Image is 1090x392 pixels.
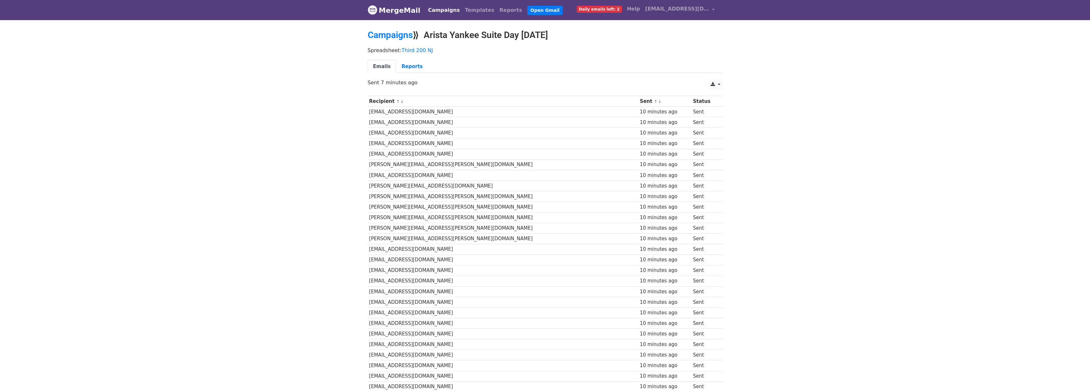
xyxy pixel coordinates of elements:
div: 10 minutes ago [640,108,690,116]
div: 10 minutes ago [640,214,690,221]
div: 10 minutes ago [640,288,690,296]
td: [EMAIL_ADDRESS][DOMAIN_NAME] [368,381,639,392]
td: Sent [691,212,718,223]
th: Sent [638,96,691,107]
td: [EMAIL_ADDRESS][DOMAIN_NAME] [368,350,639,360]
td: [EMAIL_ADDRESS][DOMAIN_NAME] [368,329,639,339]
td: [EMAIL_ADDRESS][DOMAIN_NAME] [368,244,639,255]
span: Daily emails left: 2 [577,6,622,13]
p: Spreadsheet: [368,47,723,54]
div: 10 minutes ago [640,309,690,317]
td: Sent [691,265,718,276]
div: 10 minutes ago [640,330,690,338]
td: Sent [691,329,718,339]
div: 10 minutes ago [640,193,690,200]
h2: ⟫ Arista Yankee Suite Day [DATE] [368,30,723,41]
span: [EMAIL_ADDRESS][DOMAIN_NAME] [645,5,709,13]
a: MergeMail [368,4,420,17]
div: 10 minutes ago [640,373,690,380]
div: 10 minutes ago [640,172,690,179]
td: [PERSON_NAME][EMAIL_ADDRESS][PERSON_NAME][DOMAIN_NAME] [368,191,639,202]
td: Sent [691,381,718,392]
div: 10 minutes ago [640,225,690,232]
td: [EMAIL_ADDRESS][DOMAIN_NAME] [368,307,639,318]
td: Sent [691,360,718,371]
div: 10 minutes ago [640,119,690,126]
td: [EMAIL_ADDRESS][DOMAIN_NAME] [368,276,639,286]
div: 10 minutes ago [640,362,690,369]
div: 10 minutes ago [640,341,690,348]
div: 10 minutes ago [640,161,690,168]
td: [EMAIL_ADDRESS][DOMAIN_NAME] [368,286,639,297]
td: [EMAIL_ADDRESS][DOMAIN_NAME] [368,297,639,307]
a: Open Gmail [527,6,563,15]
a: Campaigns [426,4,462,17]
td: [EMAIL_ADDRESS][DOMAIN_NAME] [368,170,639,181]
td: [EMAIL_ADDRESS][DOMAIN_NAME] [368,128,639,138]
td: Sent [691,181,718,191]
td: Sent [691,234,718,244]
td: [EMAIL_ADDRESS][DOMAIN_NAME] [368,149,639,159]
div: 10 minutes ago [640,256,690,264]
td: Sent [691,223,718,234]
td: Sent [691,307,718,318]
td: [PERSON_NAME][EMAIL_ADDRESS][PERSON_NAME][DOMAIN_NAME] [368,212,639,223]
div: 10 minutes ago [640,267,690,274]
a: Reports [497,4,525,17]
div: 10 minutes ago [640,235,690,242]
td: [EMAIL_ADDRESS][DOMAIN_NAME] [368,339,639,350]
td: Sent [691,244,718,255]
td: Sent [691,255,718,265]
td: Sent [691,339,718,350]
a: Daily emails left: 2 [574,3,624,15]
div: 10 minutes ago [640,129,690,137]
div: 10 minutes ago [640,277,690,285]
a: [EMAIL_ADDRESS][DOMAIN_NAME] [643,3,718,18]
td: [EMAIL_ADDRESS][DOMAIN_NAME] [368,360,639,371]
td: Sent [691,350,718,360]
td: Sent [691,138,718,149]
div: 10 minutes ago [640,320,690,327]
td: Sent [691,107,718,117]
a: Emails [368,60,396,73]
a: Templates [462,4,497,17]
td: Sent [691,191,718,202]
a: ↓ [400,99,404,104]
div: 10 minutes ago [640,351,690,359]
td: [PERSON_NAME][EMAIL_ADDRESS][PERSON_NAME][DOMAIN_NAME] [368,159,639,170]
td: [EMAIL_ADDRESS][DOMAIN_NAME] [368,371,639,381]
td: [PERSON_NAME][EMAIL_ADDRESS][PERSON_NAME][DOMAIN_NAME] [368,234,639,244]
div: 10 minutes ago [640,140,690,147]
td: Sent [691,170,718,181]
td: [EMAIL_ADDRESS][DOMAIN_NAME] [368,318,639,329]
div: 10 minutes ago [640,204,690,211]
th: Recipient [368,96,639,107]
td: Sent [691,318,718,329]
a: Third 200 NJ [402,47,433,53]
td: Sent [691,117,718,128]
td: Sent [691,159,718,170]
td: Sent [691,286,718,297]
td: Sent [691,202,718,212]
p: Sent 7 minutes ago [368,79,723,86]
a: Help [624,3,643,15]
td: [PERSON_NAME][EMAIL_ADDRESS][PERSON_NAME][DOMAIN_NAME] [368,223,639,234]
a: ↑ [654,99,657,104]
a: Campaigns [368,30,413,40]
td: Sent [691,276,718,286]
a: Reports [396,60,428,73]
td: [EMAIL_ADDRESS][DOMAIN_NAME] [368,255,639,265]
a: ↑ [396,99,400,104]
div: 10 minutes ago [640,150,690,158]
a: ↓ [658,99,662,104]
td: Sent [691,149,718,159]
td: Sent [691,128,718,138]
td: [PERSON_NAME][EMAIL_ADDRESS][DOMAIN_NAME] [368,181,639,191]
th: Status [691,96,718,107]
div: 10 minutes ago [640,383,690,390]
div: 10 minutes ago [640,299,690,306]
td: Sent [691,371,718,381]
img: MergeMail logo [368,5,377,15]
td: [EMAIL_ADDRESS][DOMAIN_NAME] [368,138,639,149]
td: [PERSON_NAME][EMAIL_ADDRESS][PERSON_NAME][DOMAIN_NAME] [368,202,639,212]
